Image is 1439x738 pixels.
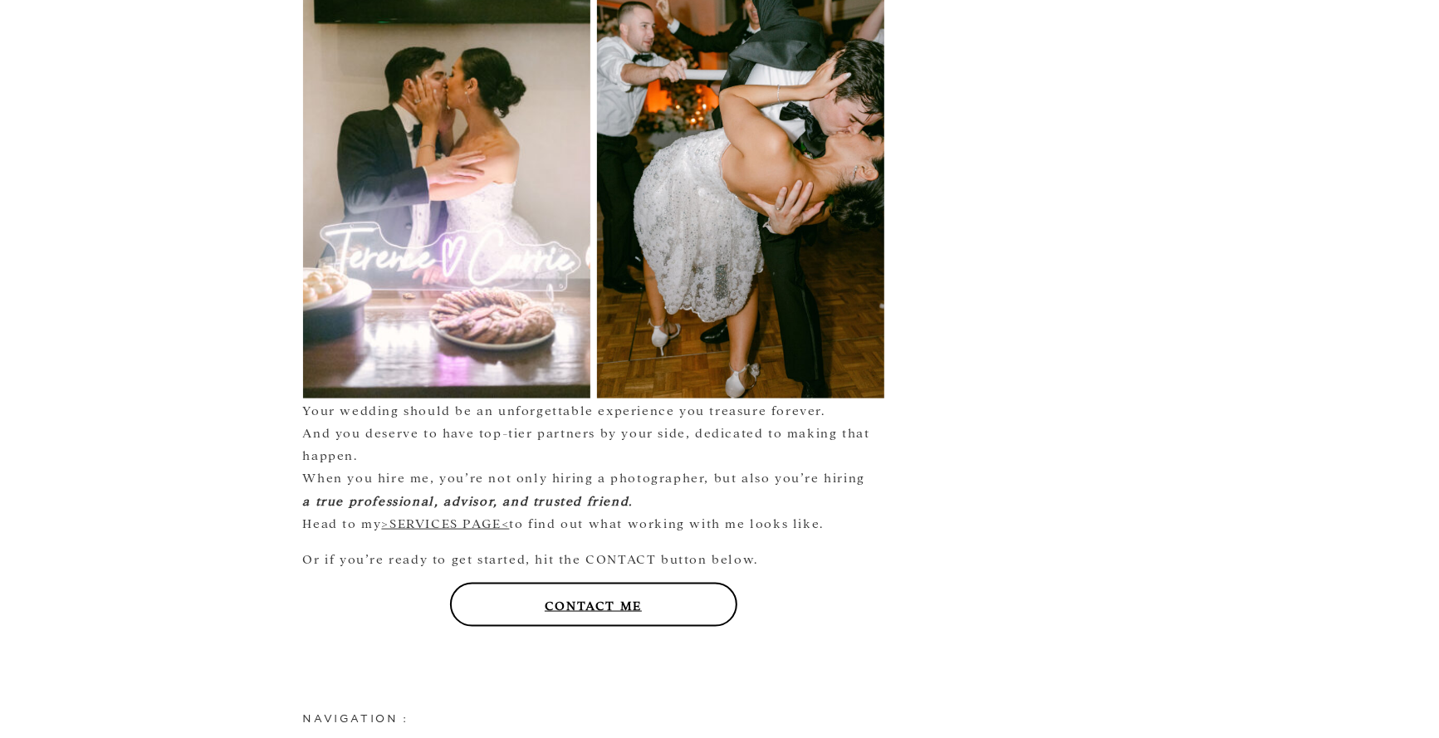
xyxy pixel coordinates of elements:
[303,492,633,508] em: a true professional, advisor, and trusted friend.
[303,710,884,729] h3: NAVIGATION :
[303,547,884,569] p: Or if you’re ready to get started, hit the CONTACT button below.
[382,515,510,530] a: >SERVICES PAGE<
[303,398,884,534] p: Your wedding should be an unforgettable experience you treasure forever. And you deserve to have ...
[545,597,642,613] strong: CONTACT ME
[450,583,737,627] a: CONTACT ME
